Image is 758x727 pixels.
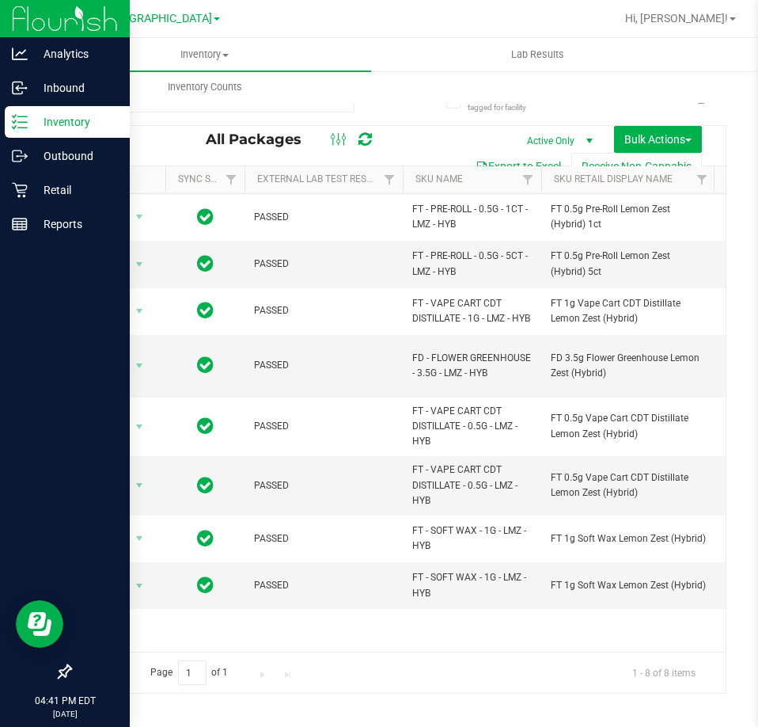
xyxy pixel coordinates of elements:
inline-svg: Outbound [12,148,28,164]
span: In Sync [197,574,214,596]
span: FD 3.5g Flower Greenhouse Lemon Zest (Hybrid) [551,351,706,381]
span: Bulk Actions [624,133,692,146]
span: PASSED [254,210,393,225]
a: External Lab Test Result [257,173,381,185]
span: FT - VAPE CART CDT DISTILLATE - 1G - LMZ - HYB [412,296,532,326]
span: In Sync [197,354,214,376]
span: [GEOGRAPHIC_DATA] [104,12,212,25]
a: Inventory Counts [38,70,371,104]
span: FD - FLOWER GREENHOUSE - 3.5G - LMZ - HYB [412,351,532,381]
p: Reports [28,215,123,234]
span: FT - VAPE CART CDT DISTILLATE - 0.5G - LMZ - HYB [412,404,532,450]
button: Bulk Actions [614,126,702,153]
button: Receive Non-Cannabis [571,153,702,180]
inline-svg: Inventory [12,114,28,130]
span: FT 1g Soft Wax Lemon Zest (Hybrid) [551,578,706,593]
inline-svg: Analytics [12,46,28,62]
span: Page of 1 [137,660,241,685]
span: select [130,300,150,322]
span: PASSED [254,358,393,373]
span: All Packages [206,131,317,148]
span: PASSED [254,531,393,546]
inline-svg: Reports [12,216,28,232]
button: Export to Excel [465,153,571,180]
span: FT - PRE-ROLL - 0.5G - 1CT - LMZ - HYB [412,202,532,232]
span: select [130,355,150,377]
input: 1 [178,660,207,685]
span: Inventory Counts [146,80,263,94]
span: select [130,253,150,276]
p: [DATE] [7,708,123,720]
span: PASSED [254,578,393,593]
a: Filter [515,166,541,193]
span: FT 0.5g Pre-Roll Lemon Zest (Hybrid) 5ct [551,249,706,279]
a: Filter [377,166,403,193]
span: PASSED [254,303,393,318]
a: Filter [218,166,244,193]
span: select [130,206,150,228]
span: In Sync [197,474,214,497]
inline-svg: Inbound [12,80,28,96]
a: Inventory [38,38,371,71]
span: FT 0.5g Vape Cart CDT Distillate Lemon Zest (Hybrid) [551,411,706,441]
span: Hi, [PERSON_NAME]! [625,12,728,25]
a: Sku Retail Display Name [554,173,673,185]
a: Sync Status [178,173,239,185]
span: FT - SOFT WAX - 1G - LMZ - HYB [412,570,532,600]
span: In Sync [197,527,214,550]
span: FT - PRE-ROLL - 0.5G - 5CT - LMZ - HYB [412,249,532,279]
a: SKU Name [415,173,463,185]
span: PASSED [254,419,393,434]
span: FT 0.5g Pre-Roll Lemon Zest (Hybrid) 1ct [551,202,706,232]
span: Inventory [38,48,371,62]
a: Lab Results [371,38,704,71]
span: FT - VAPE CART CDT DISTILLATE - 0.5G - LMZ - HYB [412,462,532,508]
a: Filter [689,166,715,193]
p: Retail [28,181,123,200]
p: Inventory [28,112,123,131]
span: 1 - 8 of 8 items [620,660,708,684]
span: FT 1g Soft Wax Lemon Zest (Hybrid) [551,531,706,546]
span: FT - SOFT WAX - 1G - LMZ - HYB [412,523,532,554]
span: In Sync [197,253,214,275]
p: 04:41 PM EDT [7,694,123,708]
span: FT 0.5g Vape Cart CDT Distillate Lemon Zest (Hybrid) [551,470,706,501]
p: Analytics [28,44,123,63]
p: Inbound [28,78,123,97]
span: Lab Results [490,48,586,62]
inline-svg: Retail [12,182,28,198]
span: In Sync [197,299,214,322]
p: Outbound [28,147,123,166]
span: select [130,575,150,597]
span: FT 1g Vape Cart CDT Distillate Lemon Zest (Hybrid) [551,296,706,326]
span: select [130,527,150,550]
iframe: Resource center [16,600,63,648]
span: select [130,416,150,438]
span: select [130,474,150,497]
span: PASSED [254,478,393,493]
span: In Sync [197,415,214,437]
span: PASSED [254,257,393,272]
span: In Sync [197,206,214,228]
